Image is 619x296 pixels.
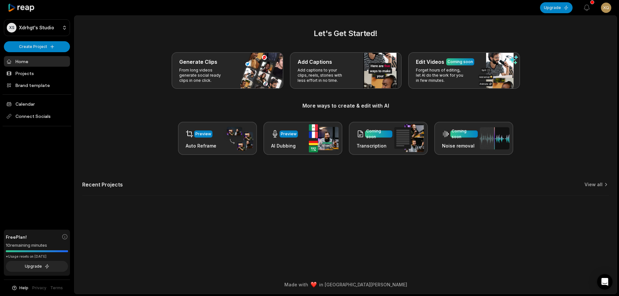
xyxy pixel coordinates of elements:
[416,58,444,66] h3: Edit Videos
[597,274,613,290] div: Open Intercom Messenger
[195,131,211,137] div: Preview
[186,142,216,149] h3: Auto Reframe
[357,142,392,149] h3: Transcription
[4,56,70,67] a: Home
[271,142,298,149] h3: AI Dubbing
[281,131,297,137] div: Preview
[447,59,473,65] div: Coming soon
[311,282,317,288] img: heart emoji
[179,68,229,83] p: From long videos generate social ready clips in one click.
[32,285,46,291] a: Privacy
[7,23,16,33] div: XS
[4,110,70,122] span: Connect Socials
[585,181,603,188] a: View all
[82,28,609,39] h2: Let's Get Started!
[416,68,466,83] p: Forget hours of editing, let AI do the work for you in few minutes.
[6,234,27,240] span: Free Plan!
[82,181,123,188] h2: Recent Projects
[179,58,217,66] h3: Generate Clips
[540,2,573,13] button: Upgrade
[19,285,28,291] span: Help
[6,261,68,272] button: Upgrade
[4,99,70,109] a: Calendar
[4,80,70,91] a: Brand template
[11,285,28,291] button: Help
[50,285,63,291] a: Terms
[442,142,478,149] h3: Noise removal
[309,124,339,152] img: ai_dubbing.png
[4,41,70,52] button: Create Project
[6,242,68,249] div: 10 remaining minutes
[452,128,477,140] div: Coming soon
[80,281,611,288] div: Made with in [GEOGRAPHIC_DATA][PERSON_NAME]
[366,128,391,140] div: Coming soon
[223,126,253,151] img: auto_reframe.png
[480,127,509,149] img: noise_removal.png
[394,124,424,152] img: transcription.png
[4,68,70,79] a: Projects
[298,58,332,66] h3: Add Captions
[6,254,68,259] div: *Usage resets on [DATE]
[298,68,348,83] p: Add captions to your clips, reels, stories with less effort in no time.
[82,102,609,110] h3: More ways to create & edit with AI
[19,25,54,31] p: Xdrhgt's Studio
